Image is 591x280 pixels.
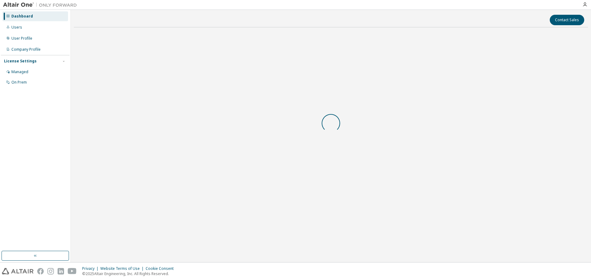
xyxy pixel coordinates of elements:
div: Website Terms of Use [100,266,146,271]
div: On Prem [11,80,27,85]
img: youtube.svg [68,268,77,274]
div: Company Profile [11,47,41,52]
p: © 2025 Altair Engineering, Inc. All Rights Reserved. [82,271,177,276]
div: Cookie Consent [146,266,177,271]
img: linkedin.svg [58,268,64,274]
button: Contact Sales [550,15,584,25]
img: Altair One [3,2,80,8]
div: Managed [11,69,28,74]
img: instagram.svg [47,268,54,274]
div: License Settings [4,59,37,64]
img: facebook.svg [37,268,44,274]
div: Dashboard [11,14,33,19]
img: altair_logo.svg [2,268,34,274]
div: User Profile [11,36,32,41]
div: Privacy [82,266,100,271]
div: Users [11,25,22,30]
